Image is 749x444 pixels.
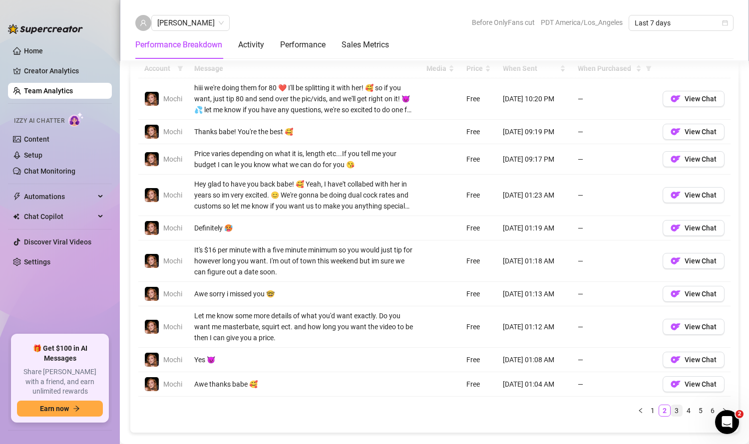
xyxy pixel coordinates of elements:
li: 1 [647,405,659,417]
span: Share [PERSON_NAME] with a friend, and earn unlimited rewards [17,367,103,397]
button: OFView Chat [663,253,725,269]
div: Performance [280,39,326,51]
img: OF [671,190,681,200]
a: OFView Chat [663,325,725,333]
span: View Chat [685,128,717,136]
span: left [638,408,644,414]
a: Setup [24,151,42,159]
td: Free [460,240,497,282]
a: Settings [24,258,50,266]
button: OFView Chat [663,319,725,335]
span: Earn now [40,405,69,413]
td: Free [460,282,497,306]
th: When Purchased [572,59,657,78]
img: OF [671,379,681,389]
span: View Chat [685,155,717,163]
a: OFView Chat [663,130,725,138]
img: Mochi [145,377,159,391]
a: OFView Chat [663,259,725,267]
button: OFView Chat [663,352,725,368]
span: View Chat [685,380,717,388]
td: [DATE] 01:08 AM [497,348,572,372]
span: calendar [722,20,728,26]
th: Media [420,59,460,78]
td: [DATE] 01:19 AM [497,216,572,240]
span: Account [144,63,173,74]
div: Sales Metrics [342,39,389,51]
span: Automations [24,189,95,205]
li: 6 [707,405,719,417]
td: [DATE] 01:12 AM [497,306,572,348]
span: View Chat [685,257,717,265]
div: Thanks babe! You're the best 🥰 [194,126,414,137]
div: Definitely 🥵 [194,222,414,233]
span: Mochi [163,128,182,136]
button: left [635,405,647,417]
img: OF [671,94,681,104]
img: Mochi [145,287,159,301]
span: Price [466,63,483,74]
td: Free [460,306,497,348]
td: — [572,372,657,397]
a: OFView Chat [663,358,725,366]
span: PDT America/Los_Angeles [541,15,623,30]
td: [DATE] 01:04 AM [497,372,572,397]
span: filter [177,65,183,71]
li: 2 [659,405,671,417]
a: OFView Chat [663,383,725,391]
span: Chat Copilot [24,209,95,224]
img: Mochi [145,125,159,139]
span: Mochi [163,191,182,199]
td: — [572,306,657,348]
td: — [572,144,657,175]
a: Creator Analytics [24,63,104,79]
td: Free [460,175,497,216]
div: Hey glad to have you back babe! 🥰 Yeah, I have't collabed with her in years so im very excited. 😊... [194,179,414,212]
button: OFView Chat [663,151,725,167]
img: OF [671,256,681,266]
img: Chat Copilot [13,213,19,220]
span: When Sent [503,63,558,74]
td: Free [460,120,497,144]
li: Next Page [719,405,731,417]
img: Mochi [145,353,159,367]
img: Mochi [145,92,159,106]
span: Media [426,63,446,74]
span: Mochi [163,155,182,163]
a: 6 [707,405,718,416]
a: 2 [659,405,670,416]
div: hiii we're doing them for 80 ❤️ I'll be splitting it with her! 🥰 so if you want, just tip 80 and ... [194,82,414,115]
a: 1 [647,405,658,416]
button: OFView Chat [663,220,725,236]
button: right [719,405,731,417]
button: Earn nowarrow-right [17,401,103,417]
img: logo-BBDzfeDw.svg [8,24,83,34]
a: Home [24,47,43,55]
td: — [572,348,657,372]
td: — [572,216,657,240]
img: Mochi [145,152,159,166]
img: Mochi [145,254,159,268]
button: OFView Chat [663,187,725,203]
img: OF [671,154,681,164]
th: Price [460,59,497,78]
span: View Chat [685,323,717,331]
img: AI Chatter [68,112,84,127]
img: Mochi [145,320,159,334]
span: user [140,19,147,26]
span: Mochi [163,380,182,388]
span: View Chat [685,191,717,199]
a: Team Analytics [24,87,73,95]
span: filter [646,65,652,71]
img: OF [671,355,681,365]
th: When Sent [497,59,572,78]
th: Message [188,59,420,78]
span: Mochi [163,257,182,265]
span: View Chat [685,290,717,298]
a: OFView Chat [663,292,725,300]
span: Izzy AI Chatter [14,116,64,126]
td: — [572,175,657,216]
span: Joey [157,15,224,30]
img: OF [671,322,681,332]
td: — [572,240,657,282]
